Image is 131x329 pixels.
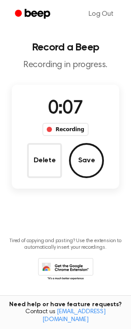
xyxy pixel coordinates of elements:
p: Tired of copying and pasting? Use the extension to automatically insert your recordings. [7,238,124,251]
button: Save Audio Record [69,143,104,178]
span: 0:07 [48,100,83,118]
h1: Record a Beep [7,42,124,53]
a: [EMAIL_ADDRESS][DOMAIN_NAME] [42,309,106,323]
a: Log Out [80,4,122,25]
button: Delete Audio Record [27,143,62,178]
a: Beep [9,6,58,23]
span: Contact us [5,308,126,324]
p: Recording in progress. [7,60,124,71]
div: Recording [42,123,88,136]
